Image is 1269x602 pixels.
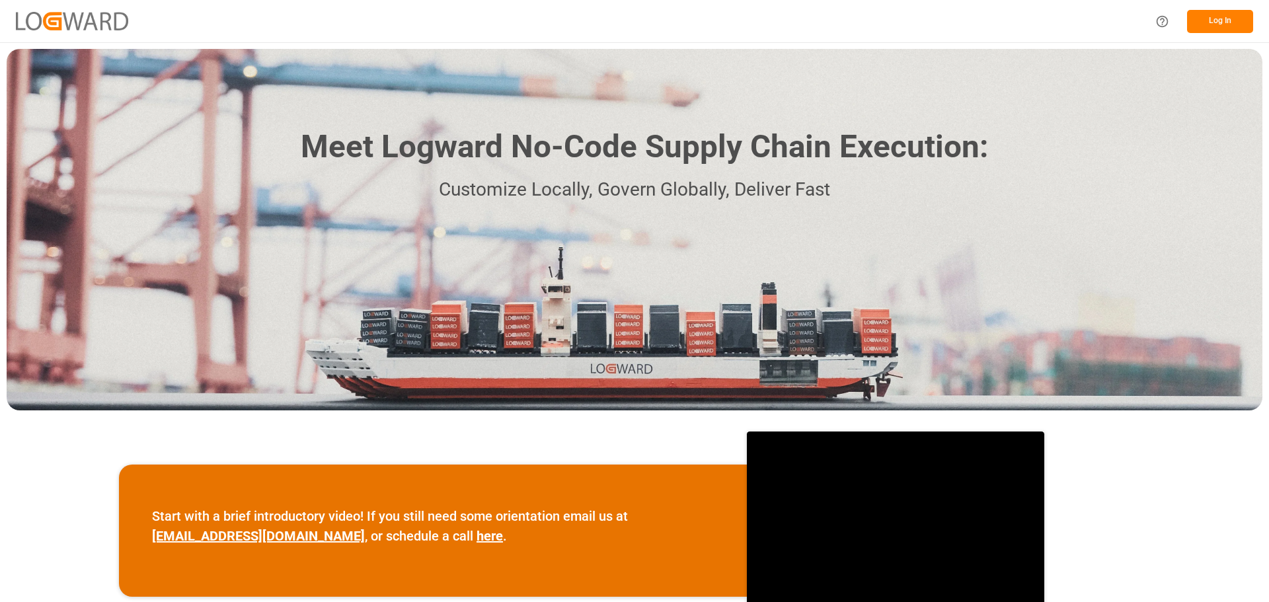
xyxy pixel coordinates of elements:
[152,506,714,546] p: Start with a brief introductory video! If you still need some orientation email us at , or schedu...
[301,124,988,170] h1: Meet Logward No-Code Supply Chain Execution:
[477,528,503,544] a: here
[281,175,988,205] p: Customize Locally, Govern Globally, Deliver Fast
[1187,10,1253,33] button: Log In
[1147,7,1177,36] button: Help Center
[152,528,365,544] a: [EMAIL_ADDRESS][DOMAIN_NAME]
[16,12,128,30] img: Logward_new_orange.png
